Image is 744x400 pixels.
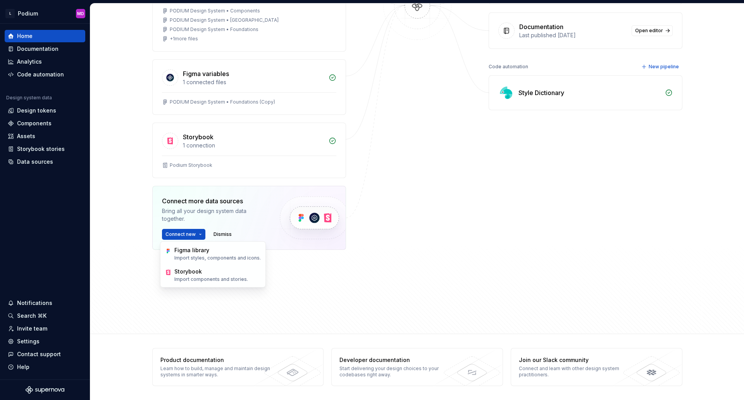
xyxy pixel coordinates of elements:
[170,36,198,42] div: + 1 more files
[5,130,85,142] a: Assets
[519,356,632,364] div: Join our Slack community
[174,255,261,261] p: Import styles, components and icons.
[5,55,85,68] a: Analytics
[18,10,38,17] div: Podium
[210,229,235,240] button: Dismiss
[174,268,202,275] div: Storybook
[17,350,61,358] div: Contact support
[17,132,35,140] div: Assets
[511,348,682,386] a: Join our Slack communityConnect and learn with other design system practitioners.
[5,361,85,373] button: Help
[519,365,632,378] div: Connect and learn with other design system practitioners.
[170,162,212,168] div: Podium Storybook
[5,68,85,81] a: Code automation
[5,30,85,42] a: Home
[5,43,85,55] a: Documentation
[170,26,258,33] div: PODIUM Design System • Foundations
[170,17,279,23] div: PODIUM Design System • [GEOGRAPHIC_DATA]
[214,231,232,237] span: Dismiss
[17,325,47,332] div: Invite team
[77,10,84,17] div: MD
[5,117,85,130] a: Components
[165,231,196,237] span: Connect new
[5,9,15,18] div: L
[17,32,33,40] div: Home
[5,297,85,309] button: Notifications
[183,132,214,142] div: Storybook
[518,88,564,97] div: Style Dictionary
[5,322,85,335] a: Invite team
[632,25,673,36] a: Open editor
[162,207,267,223] div: Bring all your design system data together.
[5,310,85,322] button: Search ⌘K
[26,386,64,394] svg: Supernova Logo
[162,196,267,206] div: Connect more data sources
[17,338,40,345] div: Settings
[17,71,64,78] div: Code automation
[519,31,627,39] div: Last published [DATE]
[2,5,88,22] button: LPodiumMD
[17,363,29,371] div: Help
[162,229,205,240] button: Connect new
[5,335,85,348] a: Settings
[6,95,52,101] div: Design system data
[183,142,324,149] div: 1 connection
[17,158,53,166] div: Data sources
[17,299,52,307] div: Notifications
[635,28,663,34] span: Open editor
[519,22,563,31] div: Documentation
[5,156,85,168] a: Data sources
[17,119,52,127] div: Components
[174,246,209,254] div: Figma library
[5,143,85,155] a: Storybook stories
[5,104,85,117] a: Design tokens
[649,64,679,70] span: New pipeline
[183,69,229,78] div: Figma variables
[339,365,452,378] div: Start delivering your design choices to your codebases right away.
[489,61,528,72] div: Code automation
[17,312,46,320] div: Search ⌘K
[152,59,346,115] a: Figma variables1 connected filesPODIUM Design System • Foundations (Copy)
[639,61,682,72] button: New pipeline
[152,123,346,178] a: Storybook1 connectionPodium Storybook
[170,99,275,105] div: PODIUM Design System • Foundations (Copy)
[160,365,273,378] div: Learn how to build, manage and maintain design systems in smarter ways.
[17,145,65,153] div: Storybook stories
[17,58,42,66] div: Analytics
[160,356,273,364] div: Product documentation
[17,45,59,53] div: Documentation
[152,348,324,386] a: Product documentationLearn how to build, manage and maintain design systems in smarter ways.
[183,78,324,86] div: 1 connected files
[5,348,85,360] button: Contact support
[174,276,248,282] p: Import components and stories.
[17,107,56,114] div: Design tokens
[331,348,503,386] a: Developer documentationStart delivering your design choices to your codebases right away.
[339,356,452,364] div: Developer documentation
[170,8,260,14] div: PODIUM Design System • Components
